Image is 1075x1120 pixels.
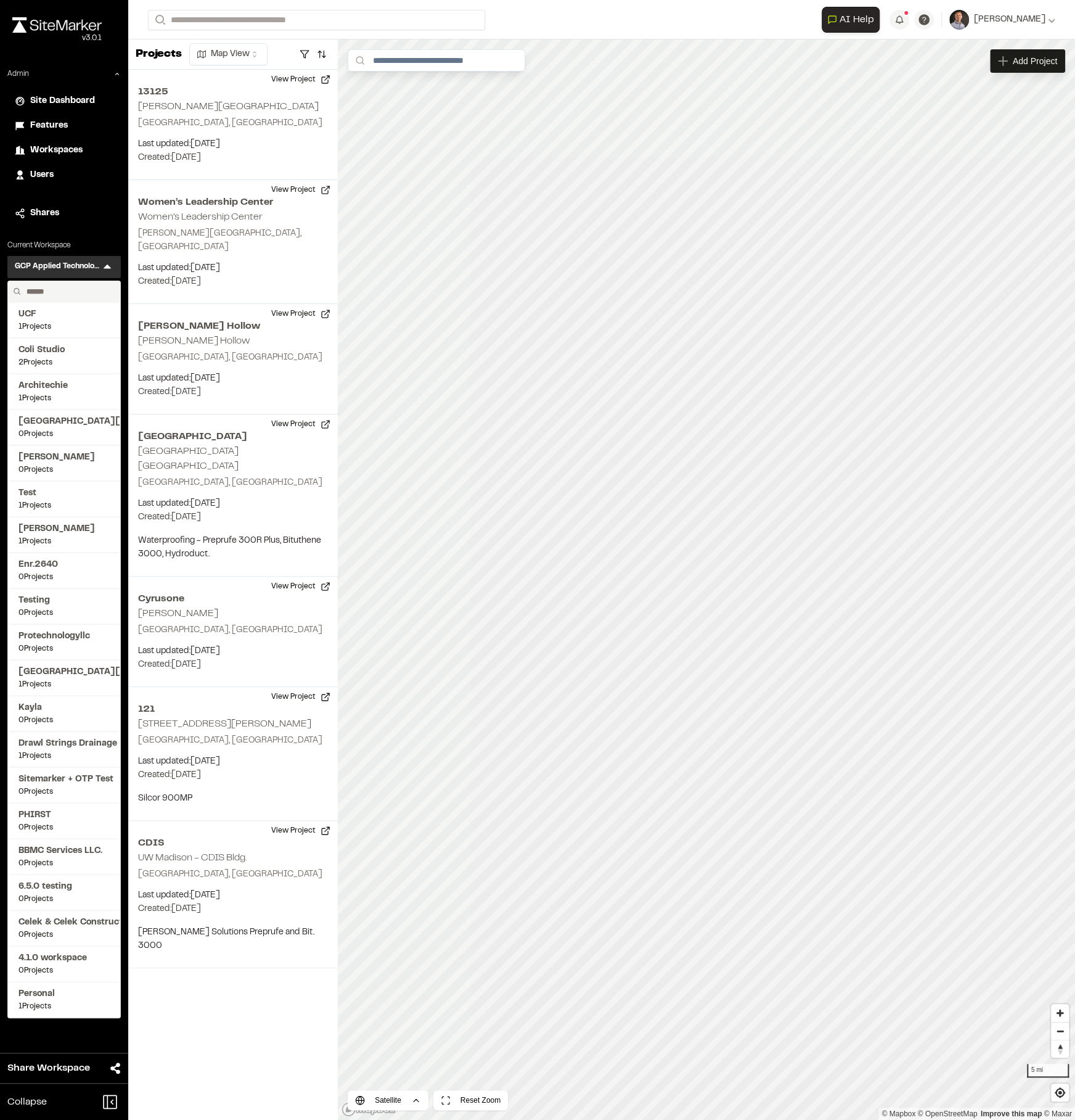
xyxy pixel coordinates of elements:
[138,429,328,444] h2: [GEOGRAPHIC_DATA]
[138,497,328,511] p: Last updated: [DATE]
[981,1110,1042,1118] a: Map feedback
[18,344,110,357] span: Coli Studio
[138,337,250,345] h2: [PERSON_NAME] Hollow
[138,755,328,768] p: Last updated: [DATE]
[18,929,110,941] span: 0 Projects
[138,213,263,221] h2: Women’s Leadership Center
[18,429,110,440] span: 0 Projects
[138,609,218,618] h2: [PERSON_NAME]
[18,773,110,786] span: Sitemarker + OTP Test
[18,415,110,440] a: [GEOGRAPHIC_DATA][US_STATE]0Projects
[18,987,110,1001] span: Personal
[12,17,102,33] img: rebrand.png
[15,119,113,133] a: Features
[433,1090,508,1110] button: Reset Zoom
[18,464,110,476] span: 0 Projects
[18,916,110,941] a: Celek & Celek Construction, Inc.0Projects
[18,379,110,404] a: Architechie1Projects
[18,894,110,905] span: 0 Projects
[12,33,102,44] div: Oh geez...please don't...
[18,500,110,511] span: 1 Projects
[138,658,328,672] p: Created: [DATE]
[1051,1040,1069,1058] button: Reset bearing to north
[18,737,110,762] a: Drawl Strings Drainage1Projects
[18,572,110,583] span: 0 Projects
[138,84,328,99] h2: 13125
[18,630,110,643] span: Protechnologyllc
[138,447,239,471] h2: [GEOGRAPHIC_DATA] [GEOGRAPHIC_DATA]
[18,1001,110,1012] span: 1 Projects
[18,308,110,332] a: UCF1Projects
[18,844,110,869] a: BBMC Services LLC.0Projects
[840,12,874,27] span: AI Help
[138,702,328,717] h2: 121
[18,308,110,321] span: UCF
[15,168,113,182] a: Users
[30,144,83,157] span: Workspaces
[138,261,328,275] p: Last updated: [DATE]
[264,577,338,596] button: View Project
[138,511,328,524] p: Created: [DATE]
[30,207,59,220] span: Shares
[138,624,328,637] p: [GEOGRAPHIC_DATA], [GEOGRAPHIC_DATA]
[138,734,328,747] p: [GEOGRAPHIC_DATA], [GEOGRAPHIC_DATA]
[18,715,110,726] span: 0 Projects
[15,94,113,108] a: Site Dashboard
[18,751,110,762] span: 1 Projects
[18,952,110,976] a: 4.1.0 workspace0Projects
[264,821,338,841] button: View Project
[949,10,1055,30] button: [PERSON_NAME]
[18,451,110,476] a: [PERSON_NAME]0Projects
[18,536,110,547] span: 1 Projects
[138,644,328,658] p: Last updated: [DATE]
[264,304,338,324] button: View Project
[18,522,110,547] a: [PERSON_NAME]1Projects
[7,68,29,80] p: Admin
[7,240,121,251] p: Current Workspace
[1051,1084,1069,1101] span: Find my location
[264,414,338,434] button: View Project
[148,10,170,30] button: Search
[138,768,328,782] p: Created: [DATE]
[18,987,110,1012] a: Personal1Projects
[138,836,328,850] h2: CDIS
[18,415,110,429] span: [GEOGRAPHIC_DATA][US_STATE]
[18,344,110,368] a: Coli Studio2Projects
[18,701,110,715] span: Kayla
[138,117,328,130] p: [GEOGRAPHIC_DATA], [GEOGRAPHIC_DATA]
[949,10,969,30] img: User
[822,7,880,33] button: Open AI Assistant
[30,119,68,133] span: Features
[264,180,338,200] button: View Project
[138,351,328,364] p: [GEOGRAPHIC_DATA], [GEOGRAPHIC_DATA]
[18,665,110,690] a: [GEOGRAPHIC_DATA][US_STATE]1Projects
[18,809,110,833] a: PHIRST0Projects
[264,70,338,89] button: View Project
[138,902,328,916] p: Created: [DATE]
[918,1110,978,1118] a: OpenStreetMap
[1051,1004,1069,1022] button: Zoom in
[18,558,110,583] a: Enr.26400Projects
[338,39,1075,1120] canvas: Map
[1027,1064,1069,1077] div: 5 mi
[18,809,110,822] span: PHIRST
[138,534,328,561] p: Waterproofing - Preprufe 300R Plus, Bituthene 3000, Hydroduct.
[138,854,247,862] h2: UW Madison - CDIS Bldg.
[264,687,338,707] button: View Project
[18,558,110,572] span: Enr.2640
[341,1102,396,1116] a: Mapbox logo
[138,102,319,111] h2: [PERSON_NAME][GEOGRAPHIC_DATA]
[138,926,328,953] p: [PERSON_NAME] Solutions Preprufe and Bit. 3000
[18,679,110,690] span: 1 Projects
[138,385,328,399] p: Created: [DATE]
[18,594,110,607] span: Testing
[18,965,110,976] span: 0 Projects
[138,319,328,334] h2: [PERSON_NAME] Hollow
[18,607,110,619] span: 0 Projects
[138,889,328,902] p: Last updated: [DATE]
[18,487,110,511] a: Test1Projects
[138,868,328,881] p: [GEOGRAPHIC_DATA], [GEOGRAPHIC_DATA]
[138,227,328,254] p: [PERSON_NAME][GEOGRAPHIC_DATA], [GEOGRAPHIC_DATA]
[18,594,110,619] a: Testing0Projects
